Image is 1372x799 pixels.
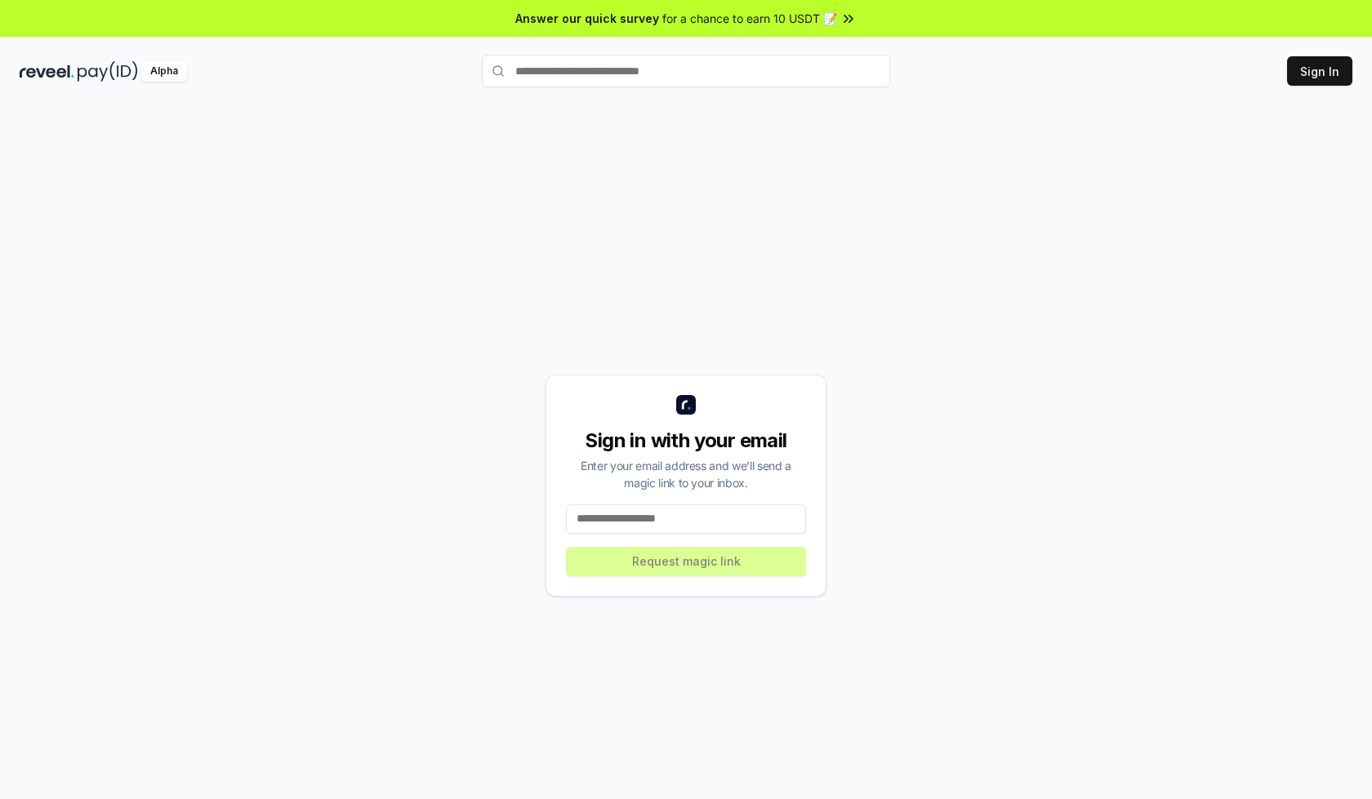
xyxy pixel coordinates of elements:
[566,428,806,454] div: Sign in with your email
[20,61,74,82] img: reveel_dark
[566,457,806,491] div: Enter your email address and we’ll send a magic link to your inbox.
[1287,56,1352,86] button: Sign In
[141,61,187,82] div: Alpha
[515,10,659,27] span: Answer our quick survey
[676,395,696,415] img: logo_small
[78,61,138,82] img: pay_id
[662,10,837,27] span: for a chance to earn 10 USDT 📝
